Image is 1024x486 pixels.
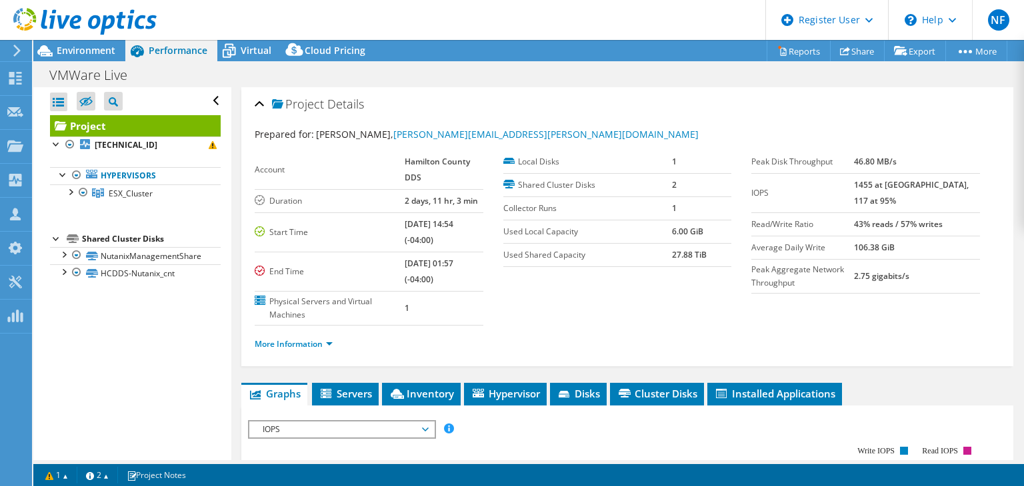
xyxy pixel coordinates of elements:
[241,44,271,57] span: Virtual
[854,179,969,206] b: 1455 at [GEOGRAPHIC_DATA], 117 at 95%
[854,218,943,230] b: 43% reads / 57% writes
[117,467,195,483] a: Project Notes
[405,218,453,246] b: [DATE] 14:54 (-04:00)
[149,44,207,57] span: Performance
[405,195,478,206] b: 2 days, 11 hr, 3 min
[316,128,699,140] span: [PERSON_NAME],
[557,387,600,400] span: Disks
[43,68,148,83] h1: VMWare Live
[77,467,118,483] a: 2
[109,188,153,199] span: ESX_Cluster
[617,387,697,400] span: Cluster Disks
[389,387,454,400] span: Inventory
[503,178,672,192] label: Shared Cluster Disks
[857,446,895,455] text: Write IOPS
[471,387,540,400] span: Hypervisor
[405,302,409,314] b: 1
[50,247,221,264] a: NutanixManagementShare
[405,156,470,183] b: Hamilton County DDS
[305,44,365,57] span: Cloud Pricing
[751,186,854,200] label: IOPS
[319,387,372,400] span: Servers
[503,202,672,215] label: Collector Runs
[988,9,1009,31] span: NF
[751,155,854,168] label: Peak Disk Throughput
[255,194,405,208] label: Duration
[672,202,677,214] b: 1
[830,41,885,61] a: Share
[503,155,672,168] label: Local Disks
[945,41,1007,61] a: More
[751,263,854,290] label: Peak Aggregate Network Throughput
[50,167,221,184] a: Hypervisors
[884,41,946,61] a: Export
[36,467,77,483] a: 1
[905,14,917,26] svg: \n
[503,248,672,262] label: Used Shared Capacity
[672,226,703,237] b: 6.00 GiB
[854,270,909,282] b: 2.75 gigabits/s
[82,231,221,247] div: Shared Cluster Disks
[255,265,405,278] label: End Time
[767,41,831,61] a: Reports
[923,446,959,455] text: Read IOPS
[50,136,221,154] a: [TECHNICAL_ID]
[272,98,324,111] span: Project
[255,128,314,140] label: Prepared for:
[50,264,221,282] a: HCDDS-Nutanix_cnt
[256,421,427,437] span: IOPS
[95,139,157,150] b: [TECHNICAL_ID]
[255,163,405,176] label: Account
[854,242,895,253] b: 106.38 GiB
[672,179,677,190] b: 2
[714,387,835,400] span: Installed Applications
[57,44,115,57] span: Environment
[255,226,405,239] label: Start Time
[327,96,364,112] span: Details
[405,258,453,285] b: [DATE] 01:57 (-04:00)
[255,295,405,322] label: Physical Servers and Virtual Machines
[751,218,854,231] label: Read/Write Ratio
[751,241,854,254] label: Average Daily Write
[50,184,221,202] a: ESX_Cluster
[503,225,672,238] label: Used Local Capacity
[672,249,707,260] b: 27.88 TiB
[393,128,699,140] a: [PERSON_NAME][EMAIL_ADDRESS][PERSON_NAME][DOMAIN_NAME]
[50,115,221,136] a: Project
[854,156,897,167] b: 46.80 MB/s
[255,338,333,350] a: More Information
[248,387,301,400] span: Graphs
[672,156,677,167] b: 1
